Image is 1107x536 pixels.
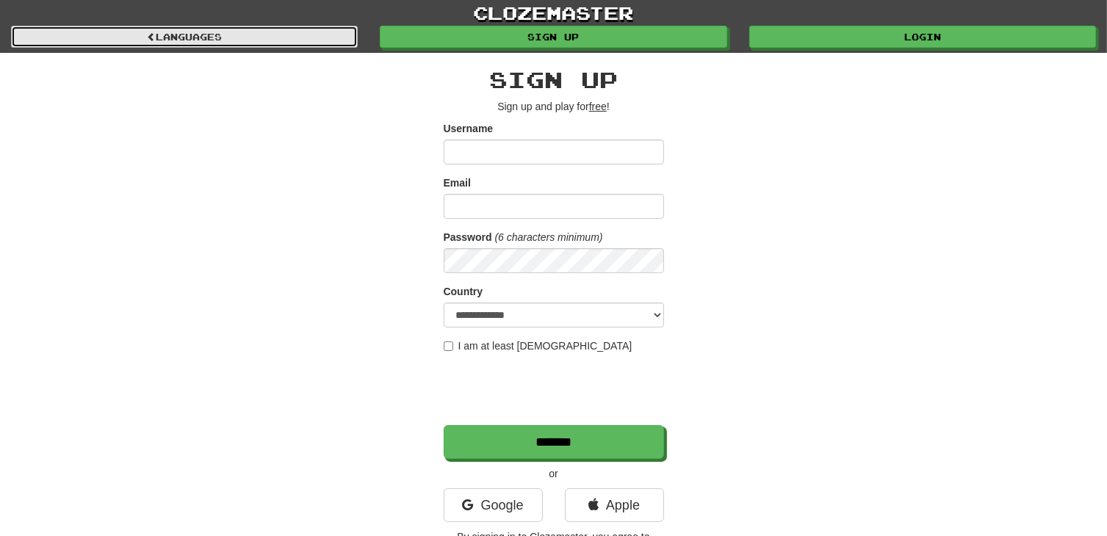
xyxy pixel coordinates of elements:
p: Sign up and play for ! [444,99,664,114]
label: Username [444,121,494,136]
h2: Sign up [444,68,664,92]
a: Sign up [380,26,726,48]
p: or [444,466,664,481]
em: (6 characters minimum) [495,231,603,243]
a: Login [749,26,1096,48]
label: I am at least [DEMOGRAPHIC_DATA] [444,338,632,353]
a: Google [444,488,543,522]
label: Password [444,230,492,245]
label: Email [444,175,471,190]
u: free [589,101,607,112]
iframe: reCAPTCHA [444,361,667,418]
a: Languages [11,26,358,48]
label: Country [444,284,483,299]
input: I am at least [DEMOGRAPHIC_DATA] [444,341,453,351]
a: Apple [565,488,664,522]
